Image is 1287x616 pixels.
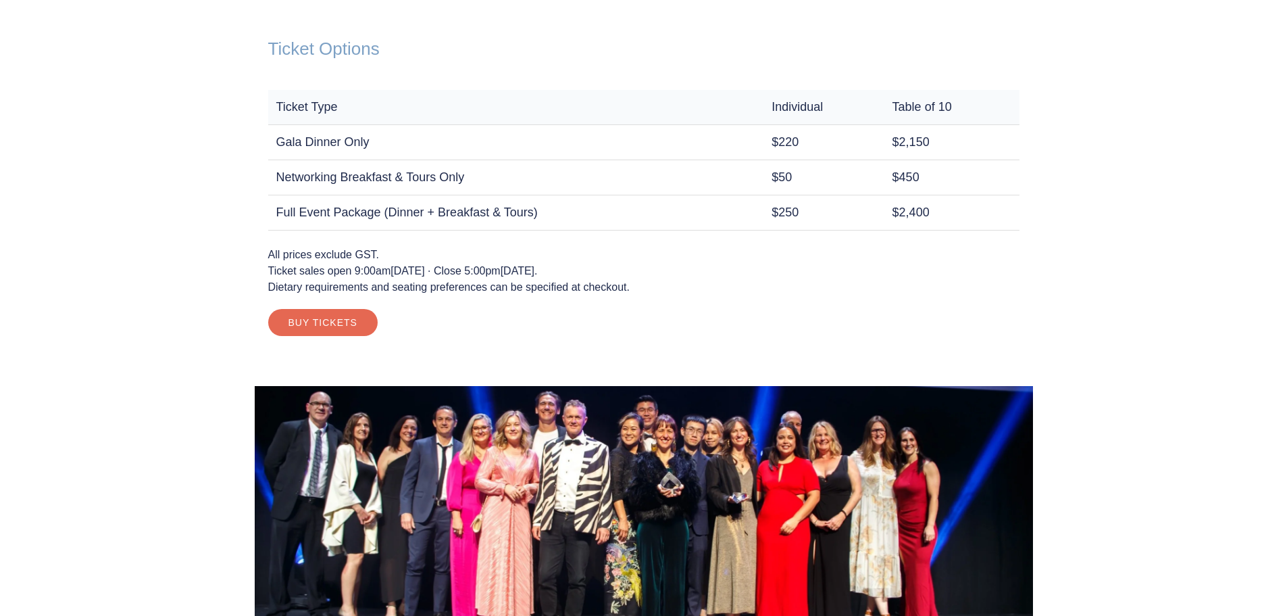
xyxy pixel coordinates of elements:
h2: Ticket Options [268,39,1019,60]
p: All prices exclude GST. Ticket sales open 9:00am[DATE] · Close 5:00pm[DATE]. Dietary requirements... [268,247,1019,295]
td: Full Event Package (Dinner + Breakfast & Tours) [268,195,764,230]
td: Gala Dinner Only [268,124,764,160]
td: $220 [763,124,884,160]
table: Ticket options and pricing [268,90,1019,231]
th: Table of 10 [884,90,1019,125]
td: $50 [763,160,884,195]
a: Buy Tickets [268,309,378,336]
td: $450 [884,160,1019,195]
th: Individual [763,90,884,125]
td: Networking Breakfast & Tours Only [268,160,764,195]
td: $2,150 [884,124,1019,160]
td: $2,400 [884,195,1019,230]
td: $250 [763,195,884,230]
th: Ticket Type [268,90,764,125]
